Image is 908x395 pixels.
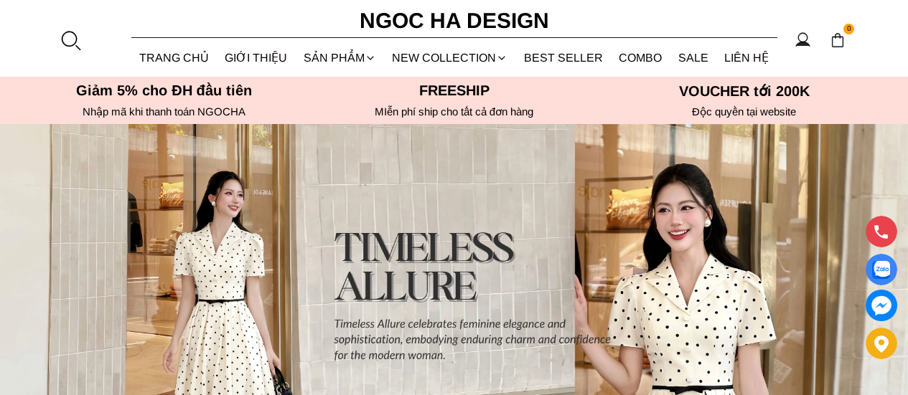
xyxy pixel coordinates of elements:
a: NEW COLLECTION [384,39,516,77]
span: 0 [843,24,855,35]
img: Display image [872,261,890,279]
font: Nhập mã khi thanh toán NGOCHA [83,105,245,118]
font: Freeship [419,82,490,98]
h6: Độc quyền tại website [604,105,885,118]
a: SALE [670,39,717,77]
a: GIỚI THIỆU [217,39,296,77]
a: Combo [611,39,670,77]
a: messenger [866,290,897,321]
div: SẢN PHẨM [296,39,385,77]
h5: VOUCHER tới 200K [604,82,885,100]
a: Display image [866,254,897,285]
img: img-CART-ICON-ksit0nf1 [830,32,846,48]
font: Giảm 5% cho ĐH đầu tiên [76,82,252,98]
a: BEST SELLER [516,39,612,77]
a: TRANG CHỦ [131,39,217,77]
h6: MIễn phí ship cho tất cả đơn hàng [314,105,595,118]
a: Ngoc Ha Design [347,4,562,38]
a: LIÊN HỆ [716,39,777,77]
